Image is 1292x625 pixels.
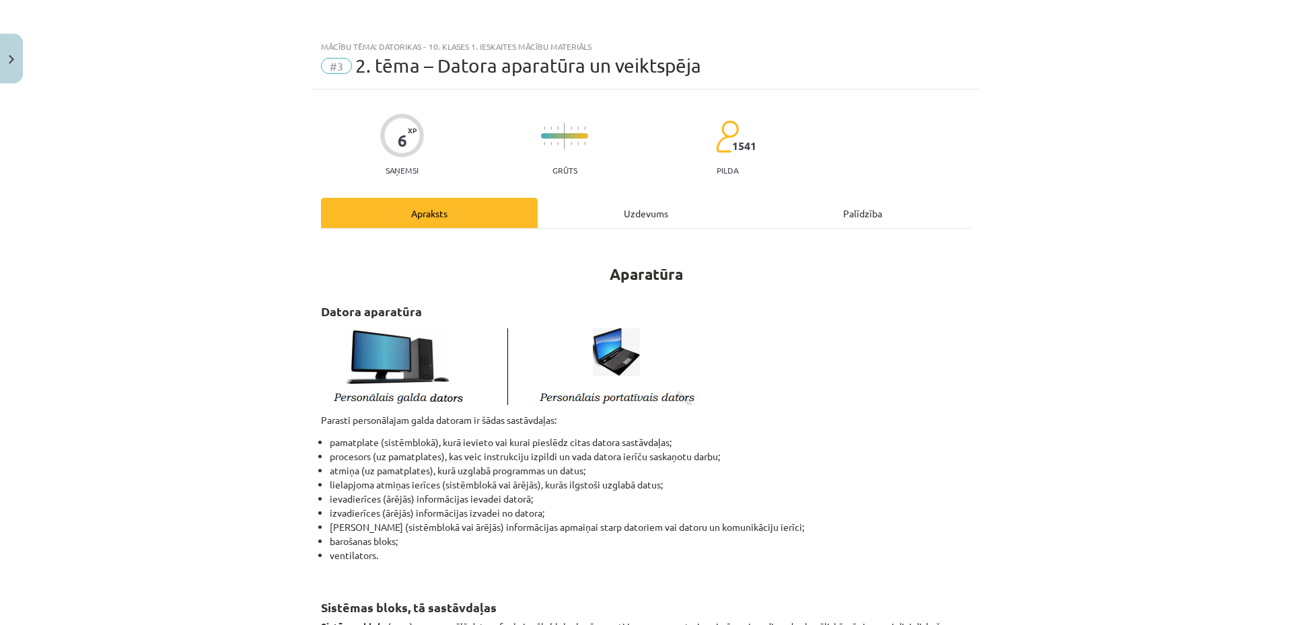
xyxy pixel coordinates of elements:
span: 2. tēma – Datora aparatūra un veiktspēja [355,54,701,77]
li: procesors (uz pamatplates), kas veic instrukciju izpildi un vada datora ierīču saskaņotu darbu; [330,449,971,464]
img: icon-short-line-57e1e144782c952c97e751825c79c345078a6d821885a25fce030b3d8c18986b.svg [571,142,572,145]
span: XP [408,126,417,134]
strong: Datora aparatūra [321,303,422,319]
img: icon-short-line-57e1e144782c952c97e751825c79c345078a6d821885a25fce030b3d8c18986b.svg [544,142,545,145]
li: ventilators. [330,548,971,577]
img: students-c634bb4e5e11cddfef0936a35e636f08e4e9abd3cc4e673bd6f9a4125e45ecb1.svg [715,120,739,153]
li: lielapjoma atmiņas ierīces (sistēmblokā vai ārējās), kurās ilgstoši uzglabā datus; [330,478,971,492]
p: pilda [717,166,738,175]
div: Palīdzība [754,198,971,228]
img: icon-short-line-57e1e144782c952c97e751825c79c345078a6d821885a25fce030b3d8c18986b.svg [557,142,559,145]
li: barošanas bloks; [330,534,971,548]
li: [PERSON_NAME] (sistēmblokā vai ārējās) informācijas apmaiņai starp datoriem vai datoru un komunik... [330,520,971,534]
p: Grūts [552,166,577,175]
span: 1541 [732,140,756,152]
div: 6 [398,131,407,150]
strong: Sistēmas bloks, tā sastāvdaļas [321,599,497,615]
li: izvadierīces (ārējās) informācijas izvadei no datora; [330,506,971,520]
img: icon-short-line-57e1e144782c952c97e751825c79c345078a6d821885a25fce030b3d8c18986b.svg [577,126,579,130]
img: icon-short-line-57e1e144782c952c97e751825c79c345078a6d821885a25fce030b3d8c18986b.svg [584,142,585,145]
div: Apraksts [321,198,538,228]
div: Mācību tēma: Datorikas - 10. klases 1. ieskaites mācību materiāls [321,42,971,51]
img: icon-short-line-57e1e144782c952c97e751825c79c345078a6d821885a25fce030b3d8c18986b.svg [544,126,545,130]
div: Uzdevums [538,198,754,228]
img: icon-short-line-57e1e144782c952c97e751825c79c345078a6d821885a25fce030b3d8c18986b.svg [584,126,585,130]
img: icon-short-line-57e1e144782c952c97e751825c79c345078a6d821885a25fce030b3d8c18986b.svg [577,142,579,145]
img: icon-close-lesson-0947bae3869378f0d4975bcd49f059093ad1ed9edebbc8119c70593378902aed.svg [9,55,14,64]
img: icon-short-line-57e1e144782c952c97e751825c79c345078a6d821885a25fce030b3d8c18986b.svg [550,126,552,130]
img: icon-long-line-d9ea69661e0d244f92f715978eff75569469978d946b2353a9bb055b3ed8787d.svg [564,123,565,149]
strong: Aparatūra [610,264,683,284]
li: atmiņa (uz pamatplates), kurā uzglabā programmas un datus; [330,464,971,478]
p: Saņemsi [380,166,424,175]
img: icon-short-line-57e1e144782c952c97e751825c79c345078a6d821885a25fce030b3d8c18986b.svg [550,142,552,145]
li: pamatplate (sistēmblokā), kurā ievieto vai kurai pieslēdz citas datora sastāvdaļas; [330,435,971,449]
span: #3 [321,58,352,74]
img: icon-short-line-57e1e144782c952c97e751825c79c345078a6d821885a25fce030b3d8c18986b.svg [557,126,559,130]
li: ievadierīces (ārējās) informācijas ievadei datorā; [330,492,971,506]
img: icon-short-line-57e1e144782c952c97e751825c79c345078a6d821885a25fce030b3d8c18986b.svg [571,126,572,130]
p: Parasti personālajam galda datoram ir šādas sastāvdaļas: [321,413,971,427]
